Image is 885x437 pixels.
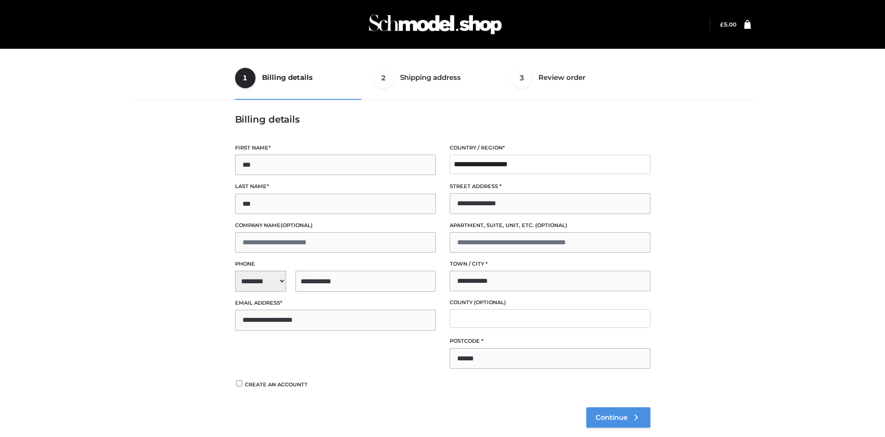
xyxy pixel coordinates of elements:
label: County [450,298,650,307]
h3: Billing details [235,114,650,125]
label: Email address [235,299,436,307]
span: £ [720,21,724,28]
label: Town / City [450,260,650,268]
label: First name [235,143,436,152]
label: Company name [235,221,436,230]
span: Create an account? [245,381,308,388]
img: Schmodel Admin 964 [366,6,505,43]
bdi: 5.00 [720,21,736,28]
a: Continue [586,407,650,428]
input: Create an account? [235,380,243,386]
span: (optional) [535,222,567,228]
label: Postcode [450,337,650,346]
label: Street address [450,182,650,191]
span: Continue [596,413,628,422]
label: Apartment, suite, unit, etc. [450,221,650,230]
label: Country / Region [450,143,650,152]
label: Phone [235,260,436,268]
span: (optional) [281,222,313,228]
span: (optional) [474,299,506,306]
label: Last name [235,182,436,191]
a: £5.00 [720,21,736,28]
